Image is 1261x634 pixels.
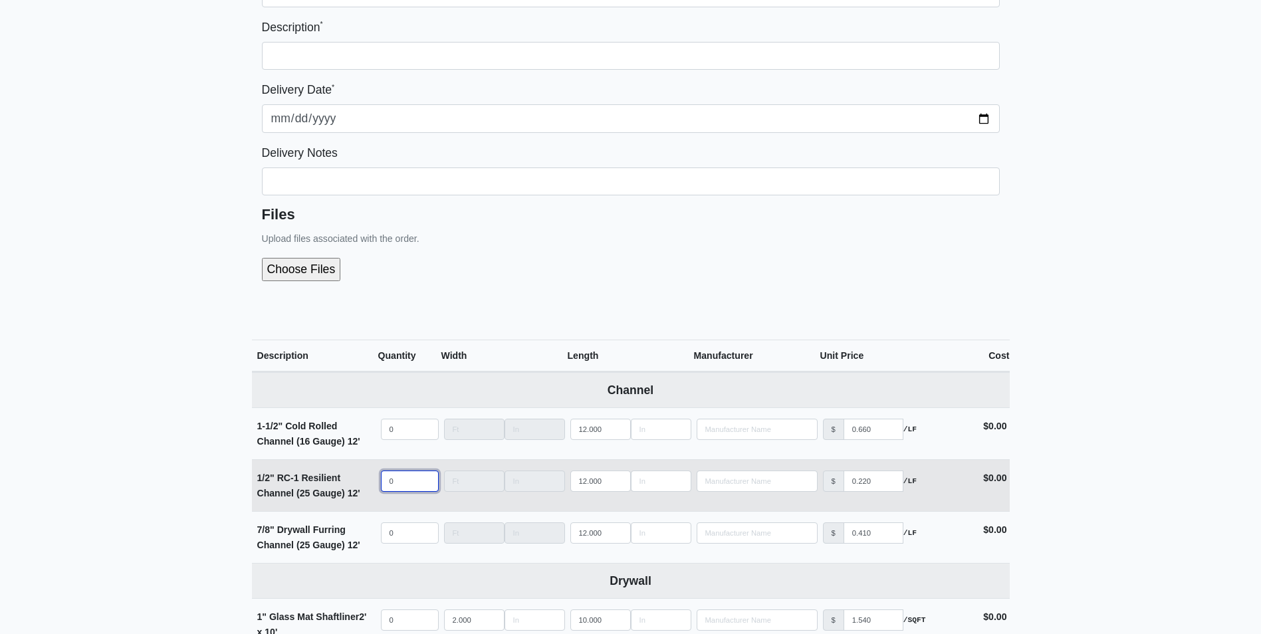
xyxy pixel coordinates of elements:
[697,471,818,492] input: Search
[262,80,335,99] label: Delivery Date
[257,350,308,361] span: Description
[444,522,505,544] input: Length
[844,522,903,544] input: manufacturer
[570,419,631,440] input: Length
[823,419,844,440] div: $
[257,473,360,498] strong: 1/2" RC-1 Resilient Channel (25 Gauge)
[381,419,439,440] input: quantity
[903,475,917,487] strong: /LF
[823,609,844,631] div: $
[610,574,651,587] b: Drywall
[903,423,917,435] strong: /LF
[903,527,917,539] strong: /LF
[983,524,1006,535] strong: $0.00
[381,522,439,544] input: quantity
[631,471,691,492] input: Length
[983,473,1006,483] strong: $0.00
[444,419,505,440] input: Length
[697,609,818,631] input: Search
[570,522,631,544] input: Length
[694,340,820,373] th: Manufacturer
[947,340,1010,373] th: Cost
[262,104,1000,132] input: mm-dd-yyyy
[444,471,505,492] input: Length
[823,471,844,492] div: $
[262,18,323,37] label: Description
[257,421,360,447] strong: 1-1/2" Cold Rolled Channel (16 Gauge)
[444,609,505,631] input: Length
[348,436,360,447] span: 12'
[631,419,691,440] input: Length
[608,383,653,397] b: Channel
[844,419,903,440] input: manufacturer
[697,522,818,544] input: Search
[505,471,565,492] input: Length
[570,471,631,492] input: Length
[823,522,844,544] div: $
[359,611,366,622] span: 2'
[381,609,439,631] input: quantity
[378,340,441,373] th: Quantity
[262,144,338,162] label: Delivery Notes
[568,340,694,373] th: Length
[505,419,565,440] input: Length
[348,540,360,550] span: 12'
[697,419,818,440] input: Search
[381,471,439,492] input: quantity
[348,488,360,498] span: 12'
[262,206,1000,223] h5: Files
[844,609,903,631] input: manufacturer
[983,421,1006,431] strong: $0.00
[262,258,483,280] input: Choose Files
[570,609,631,631] input: Length
[903,614,926,626] strong: /SQFT
[505,609,565,631] input: Length
[262,233,419,244] small: Upload files associated with the order.
[505,522,565,544] input: Length
[441,340,568,373] th: Width
[844,471,903,492] input: manufacturer
[257,524,360,550] strong: 7/8" Drywall Furring Channel (25 Gauge)
[631,522,691,544] input: Length
[631,609,691,631] input: Length
[983,611,1006,622] strong: $0.00
[820,340,947,373] th: Unit Price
